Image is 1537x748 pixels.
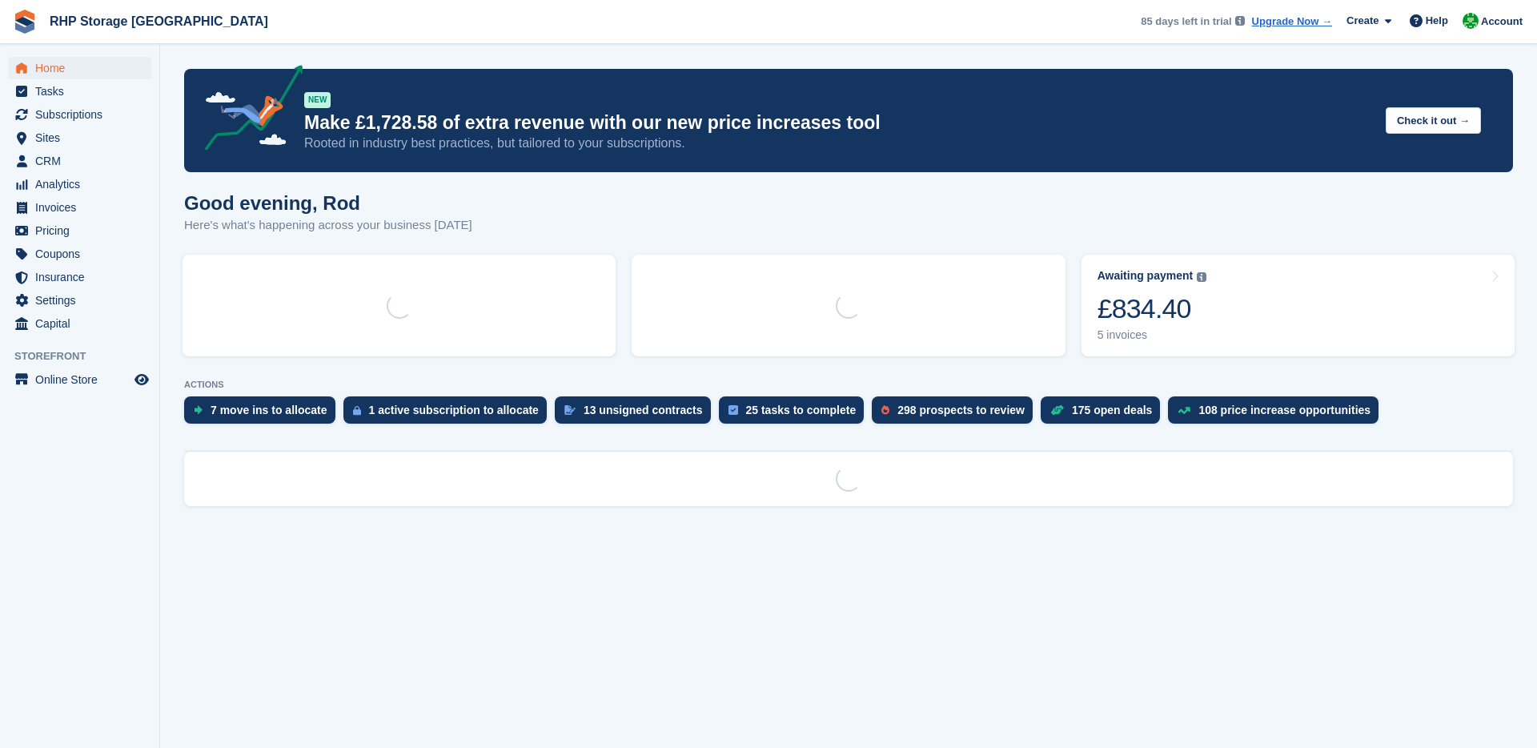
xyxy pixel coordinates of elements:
span: Account [1481,14,1523,30]
a: menu [8,173,151,195]
span: Analytics [35,173,131,195]
div: NEW [304,92,331,108]
a: Upgrade Now → [1252,14,1332,30]
div: 5 invoices [1098,328,1207,342]
a: 298 prospects to review [872,396,1041,432]
div: 298 prospects to review [897,404,1025,416]
a: menu [8,289,151,312]
a: 1 active subscription to allocate [343,396,555,432]
p: ACTIONS [184,380,1513,390]
h1: Good evening, Rod [184,192,472,214]
span: Home [35,57,131,79]
span: CRM [35,150,131,172]
p: Here's what's happening across your business [DATE] [184,216,472,235]
a: menu [8,243,151,265]
div: 7 move ins to allocate [211,404,327,416]
a: 25 tasks to complete [719,396,873,432]
img: prospect-51fa495bee0391a8d652442698ab0144808aea92771e9ea1ae160a38d050c398.svg [881,405,889,415]
a: menu [8,57,151,79]
div: 108 price increase opportunities [1198,404,1370,416]
img: move_ins_to_allocate_icon-fdf77a2bb77ea45bf5b3d319d69a93e2d87916cf1d5bf7949dd705db3b84f3ca.svg [194,405,203,415]
span: 85 days left in trial [1141,14,1231,30]
span: Insurance [35,266,131,288]
img: icon-info-grey-7440780725fd019a000dd9b08b2336e03edf1995a4989e88bcd33f0948082b44.svg [1235,16,1245,26]
a: menu [8,103,151,126]
a: Awaiting payment £834.40 5 invoices [1082,255,1515,356]
span: Subscriptions [35,103,131,126]
a: 175 open deals [1041,396,1168,432]
div: 13 unsigned contracts [584,404,703,416]
div: 25 tasks to complete [746,404,857,416]
img: task-75834270c22a3079a89374b754ae025e5fb1db73e45f91037f5363f120a921f8.svg [728,405,738,415]
span: Coupons [35,243,131,265]
p: Rooted in industry best practices, but tailored to your subscriptions. [304,135,1373,152]
span: Create [1346,13,1378,29]
a: menu [8,150,151,172]
p: Make £1,728.58 of extra revenue with our new price increases tool [304,111,1373,135]
a: 7 move ins to allocate [184,396,343,432]
div: Awaiting payment [1098,269,1194,283]
span: Settings [35,289,131,312]
img: icon-info-grey-7440780725fd019a000dd9b08b2336e03edf1995a4989e88bcd33f0948082b44.svg [1197,272,1206,282]
a: Preview store [132,370,151,389]
a: menu [8,219,151,242]
img: stora-icon-8386f47178a22dfd0bd8f6a31ec36ba5ce8667c1dd55bd0f319d3a0aa187defe.svg [13,10,37,34]
span: Sites [35,127,131,149]
img: deal-1b604bf984904fb50ccaf53a9ad4b4a5d6e5aea283cecdc64d6e3604feb123c2.svg [1050,404,1064,416]
span: Help [1426,13,1448,29]
span: Tasks [35,80,131,103]
button: Check it out → [1386,107,1481,134]
a: RHP Storage [GEOGRAPHIC_DATA] [43,8,275,34]
a: menu [8,127,151,149]
span: Pricing [35,219,131,242]
div: 1 active subscription to allocate [369,404,539,416]
img: Rod [1463,13,1479,29]
span: Invoices [35,196,131,219]
a: menu [8,266,151,288]
a: 108 price increase opportunities [1168,396,1387,432]
div: 175 open deals [1072,404,1152,416]
span: Storefront [14,348,159,364]
span: Online Store [35,368,131,391]
div: £834.40 [1098,292,1207,325]
a: 13 unsigned contracts [555,396,719,432]
a: menu [8,196,151,219]
img: active_subscription_to_allocate_icon-d502201f5373d7db506a760aba3b589e785aa758c864c3986d89f69b8ff3... [353,405,361,416]
img: contract_signature_icon-13c848040528278c33f63329250d36e43548de30e8caae1d1a13099fd9432cc5.svg [564,405,576,415]
a: menu [8,312,151,335]
a: menu [8,80,151,103]
a: menu [8,368,151,391]
span: Capital [35,312,131,335]
img: price_increase_opportunities-93ffe204e8149a01c8c9dc8f82e8f89637d9d84a8eef4429ea346261dce0b2c0.svg [1178,407,1190,414]
img: price-adjustments-announcement-icon-8257ccfd72463d97f412b2fc003d46551f7dbcb40ab6d574587a9cd5c0d94... [191,65,303,156]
